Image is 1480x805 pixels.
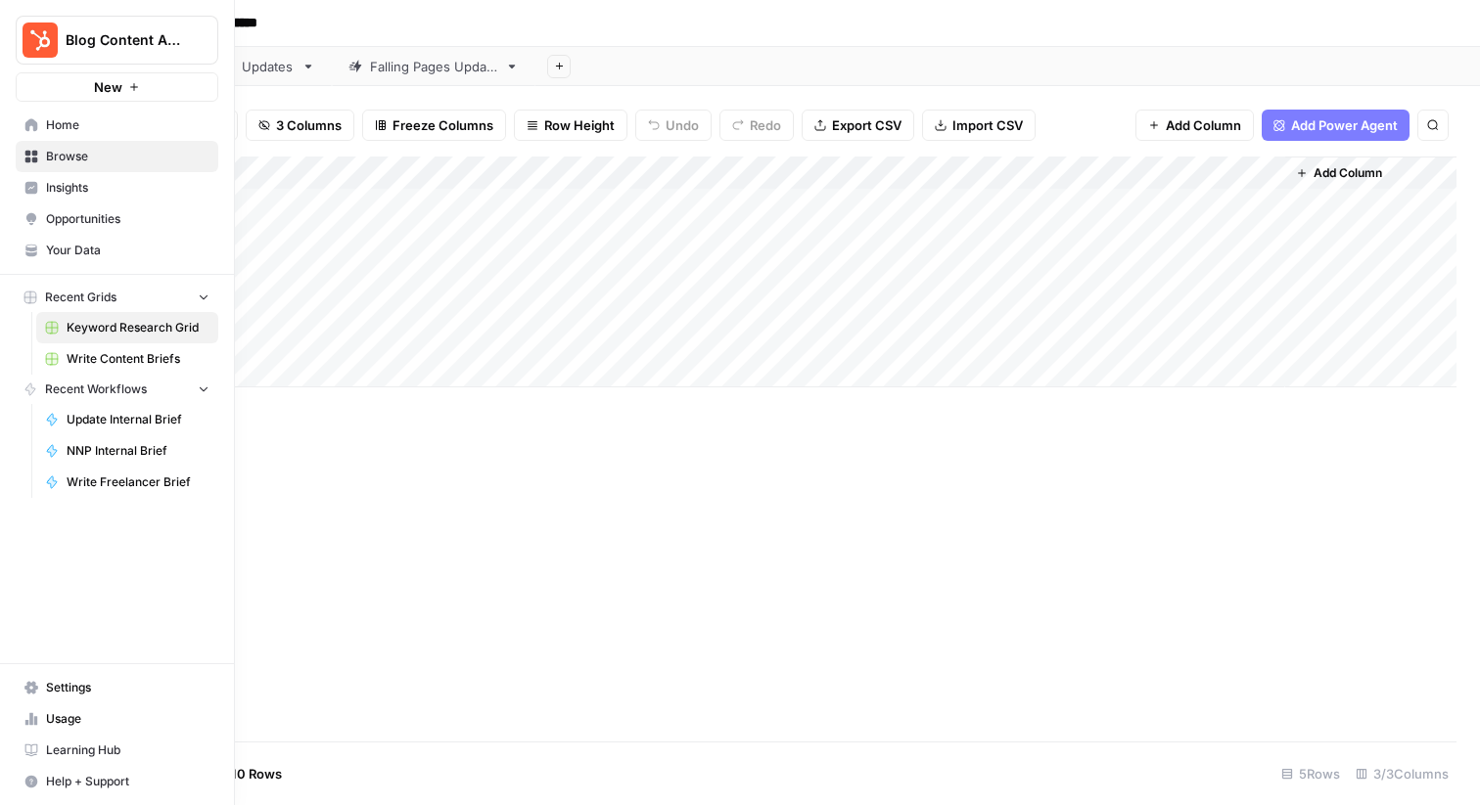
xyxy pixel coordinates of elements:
[16,375,218,404] button: Recent Workflows
[16,72,218,102] button: New
[45,289,116,306] span: Recent Grids
[204,47,332,86] a: Updates
[23,22,58,58] img: Blog Content Action Plan Logo
[16,172,218,203] a: Insights
[719,110,794,141] button: Redo
[46,741,209,759] span: Learning Hub
[36,404,218,435] a: Update Internal Brief
[393,115,493,135] span: Freeze Columns
[635,110,712,141] button: Undo
[46,773,209,790] span: Help + Support
[94,77,122,97] span: New
[36,435,218,467] a: NNP Internal Brief
[16,16,218,65] button: Workspace: Blog Content Action Plan
[16,735,218,766] a: Learning Hub
[16,203,218,235] a: Opportunities
[45,380,147,398] span: Recent Workflows
[46,148,209,165] span: Browse
[750,115,781,135] span: Redo
[67,473,209,491] span: Write Freelancer Brief
[46,210,209,228] span: Opportunities
[246,110,354,141] button: 3 Columns
[36,343,218,375] a: Write Content Briefs
[46,116,209,134] span: Home
[66,30,184,50] span: Blog Content Action Plan
[67,350,209,368] span: Write Content Briefs
[544,115,615,135] span: Row Height
[46,679,209,696] span: Settings
[46,710,209,728] span: Usage
[1262,110,1410,141] button: Add Power Agent
[1135,110,1254,141] button: Add Column
[832,115,902,135] span: Export CSV
[1348,758,1457,789] div: 3/3 Columns
[16,766,218,797] button: Help + Support
[952,115,1023,135] span: Import CSV
[67,319,209,336] span: Keyword Research Grid
[802,110,914,141] button: Export CSV
[362,110,506,141] button: Freeze Columns
[922,110,1036,141] button: Import CSV
[16,235,218,266] a: Your Data
[46,179,209,197] span: Insights
[16,703,218,735] a: Usage
[666,115,699,135] span: Undo
[67,442,209,460] span: NNP Internal Brief
[1291,115,1398,135] span: Add Power Agent
[36,312,218,343] a: Keyword Research Grid
[16,283,218,312] button: Recent Grids
[46,242,209,259] span: Your Data
[242,57,294,76] div: Updates
[514,110,627,141] button: Row Height
[1288,160,1390,186] button: Add Column
[36,467,218,498] a: Write Freelancer Brief
[370,57,497,76] div: Falling Pages Update
[204,764,282,783] span: Add 10 Rows
[332,47,535,86] a: Falling Pages Update
[1273,758,1348,789] div: 5 Rows
[16,141,218,172] a: Browse
[1314,164,1382,182] span: Add Column
[67,411,209,428] span: Update Internal Brief
[276,115,342,135] span: 3 Columns
[1166,115,1241,135] span: Add Column
[16,672,218,703] a: Settings
[16,110,218,141] a: Home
